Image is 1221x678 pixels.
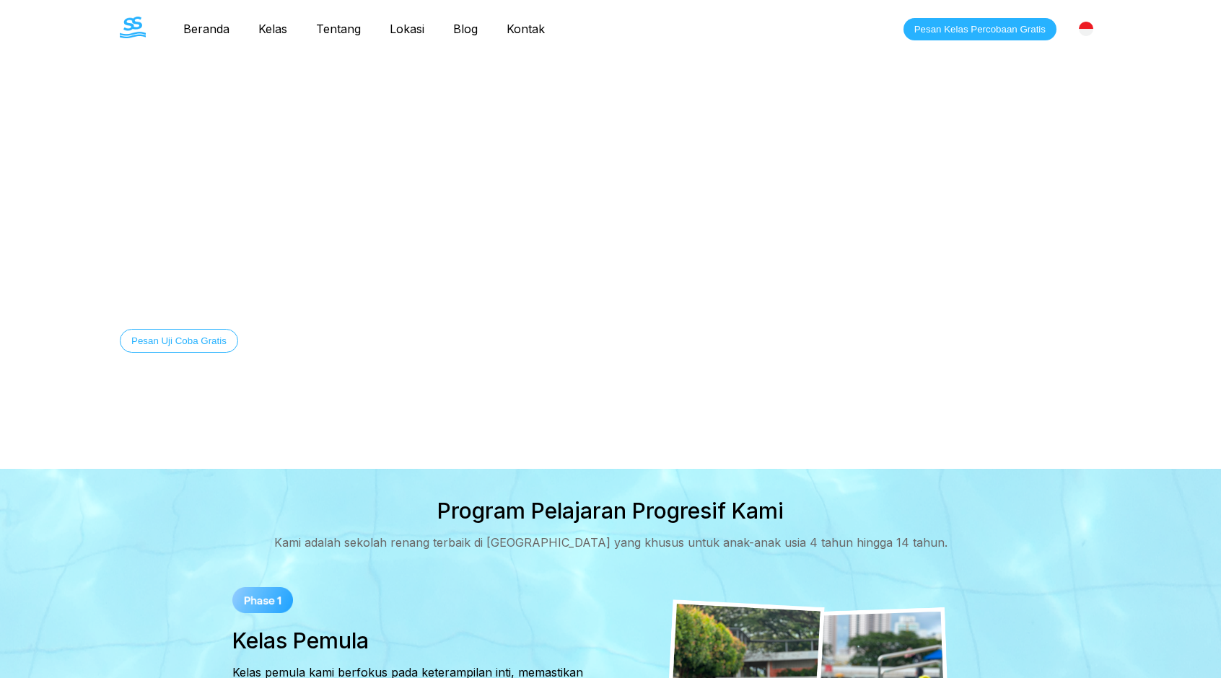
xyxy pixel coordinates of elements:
img: Phase 1 [232,587,293,613]
button: Pesan Kelas Percobaan Gratis [903,18,1056,40]
a: Kelas [244,22,302,36]
div: Les Renang di [GEOGRAPHIC_DATA] [120,235,829,271]
button: Temukan Kisah Kami [253,329,366,353]
button: Pesan Uji Coba Gratis [120,329,238,353]
a: Kontak [492,22,559,36]
img: Indonesia [1079,22,1093,36]
div: Kami adalah sekolah renang terbaik di [GEOGRAPHIC_DATA] yang khusus untuk anak-anak usia 4 tahun ... [274,535,948,550]
a: Lokasi [375,22,439,36]
div: Kelas Pemula [232,628,596,653]
img: The Swim Starter Logo [120,17,146,38]
a: Tentang [302,22,375,36]
div: Bekali anak Anda dengan keterampilan renang penting untuk keselamatan seumur hidup [PERSON_NAME] ... [120,294,829,306]
a: Blog [439,22,492,36]
a: Beranda [169,22,244,36]
div: Selamat Datang di Swim Starter [120,202,829,212]
div: Program Pelajaran Progresif Kami [437,498,784,524]
div: [GEOGRAPHIC_DATA] [1071,14,1101,44]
